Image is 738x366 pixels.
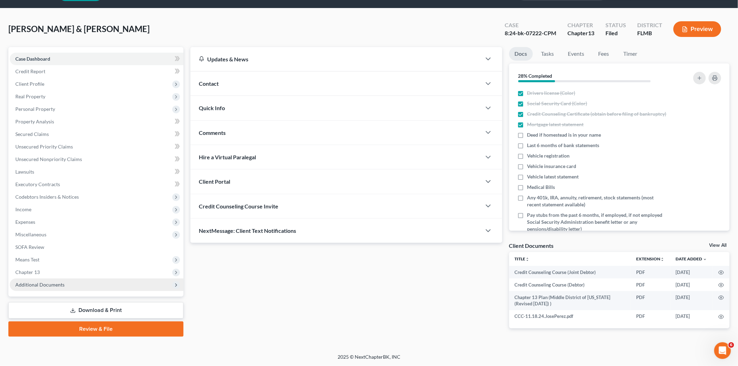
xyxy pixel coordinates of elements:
a: Events [563,47,590,61]
iframe: Intercom live chat [714,342,731,359]
td: Credit Counseling Course (Debtor) [509,279,631,291]
span: Expenses [15,219,35,225]
span: Real Property [15,93,45,99]
span: Additional Documents [15,282,65,288]
span: Secured Claims [15,131,49,137]
a: Lawsuits [10,166,183,178]
a: Property Analysis [10,115,183,128]
span: Any 401k, IRA, annuity, retirement, stock statements (most recent statement available) [527,194,669,208]
div: Chapter [567,29,594,37]
i: unfold_more [526,257,530,261]
td: PDF [631,310,670,323]
span: Codebtors Insiders & Notices [15,194,79,200]
td: PDF [631,279,670,291]
a: Timer [618,47,643,61]
span: Case Dashboard [15,56,50,62]
span: Property Analysis [15,119,54,124]
td: Chapter 13 Plan (Middle District of [US_STATE] (Revised [DATE]) ) [509,291,631,310]
div: Client Documents [509,242,554,249]
span: Client Portal [199,178,230,185]
span: Medical Bills [527,184,555,191]
div: FLMB [637,29,662,37]
td: [DATE] [670,279,713,291]
span: Comments [199,129,226,136]
span: Vehicle insurance card [527,163,577,170]
span: Deed if homestead is in your name [527,131,601,138]
span: Income [15,206,31,212]
span: SOFA Review [15,244,44,250]
span: Unsecured Nonpriority Claims [15,156,82,162]
span: Credit Counseling Course Invite [199,203,278,209]
span: Lawsuits [15,169,34,175]
span: Contact [199,80,219,87]
span: Drivers license (Color) [527,90,575,97]
span: Credit Report [15,68,45,74]
a: Unsecured Nonpriority Claims [10,153,183,166]
i: expand_more [703,257,707,261]
span: Personal Property [15,106,55,112]
i: unfold_more [661,257,665,261]
span: Hire a Virtual Paralegal [199,154,256,160]
div: 2025 © NextChapterBK, INC [170,353,568,366]
a: Review & File [8,321,183,337]
span: Pay stubs from the past 6 months, if employed, if not employed Social Security Administration ben... [527,212,669,232]
span: Client Profile [15,81,44,87]
a: Secured Claims [10,128,183,140]
div: Chapter [567,21,594,29]
td: PDF [631,266,670,279]
a: Date Added expand_more [676,256,707,261]
span: Unsecured Priority Claims [15,144,73,150]
span: Quick Info [199,105,225,111]
a: Titleunfold_more [515,256,530,261]
td: CCC-11.18.24.JosePerez.pdf [509,310,631,323]
td: PDF [631,291,670,310]
a: SOFA Review [10,241,183,253]
div: Updates & News [199,55,473,63]
span: 6 [729,342,734,348]
div: 8:24-bk-07222-CPM [505,29,556,37]
a: Fees [593,47,615,61]
span: Mortgage latest statement [527,121,584,128]
a: Extensionunfold_more [637,256,665,261]
td: [DATE] [670,266,713,279]
div: Status [605,21,626,29]
span: Miscellaneous [15,231,46,237]
div: District [637,21,662,29]
button: Preview [673,21,721,37]
span: Vehicle registration [527,152,570,159]
a: Credit Report [10,65,183,78]
span: Executory Contracts [15,181,60,187]
span: Chapter 13 [15,269,40,275]
span: Social Security Card (Color) [527,100,587,107]
a: Tasks [536,47,560,61]
span: Credit Counseling Certificate (obtain before filing of bankruptcy) [527,110,667,117]
div: Case [505,21,556,29]
span: Last 6 months of bank statements [527,142,600,149]
span: Vehicle latest statement [527,173,579,180]
td: [DATE] [670,310,713,323]
span: 13 [588,30,594,36]
a: Download & Print [8,302,183,319]
td: Credit Counseling Course (Joint Debtor) [509,266,631,279]
span: NextMessage: Client Text Notifications [199,227,296,234]
a: Executory Contracts [10,178,183,191]
a: View All [709,243,727,248]
span: Means Test [15,257,39,262]
td: [DATE] [670,291,713,310]
div: Filed [605,29,626,37]
a: Case Dashboard [10,53,183,65]
a: Docs [509,47,533,61]
a: Unsecured Priority Claims [10,140,183,153]
strong: 28% Completed [518,73,552,79]
span: [PERSON_NAME] & [PERSON_NAME] [8,24,150,34]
